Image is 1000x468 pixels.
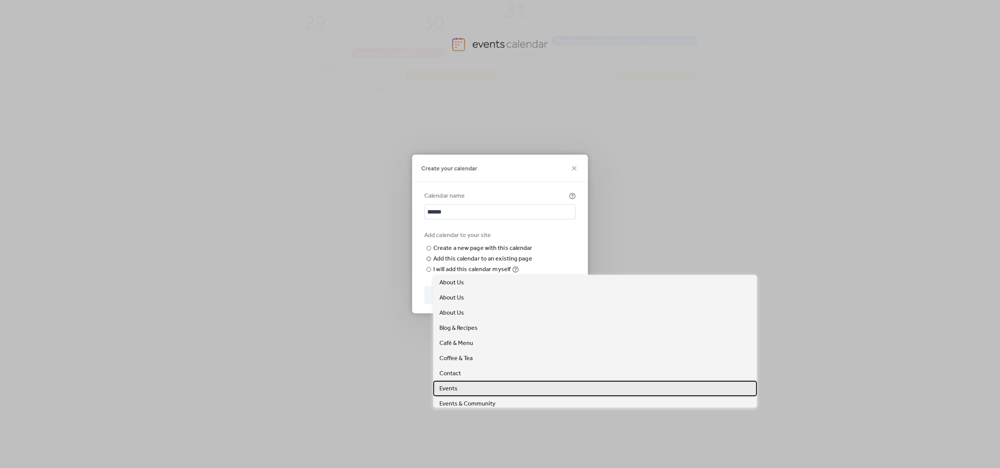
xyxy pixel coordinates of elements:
div: Calendar name [424,192,567,201]
span: About Us [439,293,464,303]
div: Create a new page with this calendar [433,244,533,253]
span: About Us [439,309,464,318]
span: Create your calendar [421,164,477,173]
span: Contact [439,369,461,378]
div: Add calendar to your site [424,231,574,240]
div: Add this calendar to an existing page [433,254,532,264]
span: Coffee & Tea [439,354,473,363]
div: I will add this calendar myself [433,265,511,274]
span: Blog & Recipes [439,324,478,333]
span: Events [439,384,458,393]
span: Café & Menu [439,339,473,348]
span: About Us [439,278,464,287]
span: Events & Community [439,399,495,409]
